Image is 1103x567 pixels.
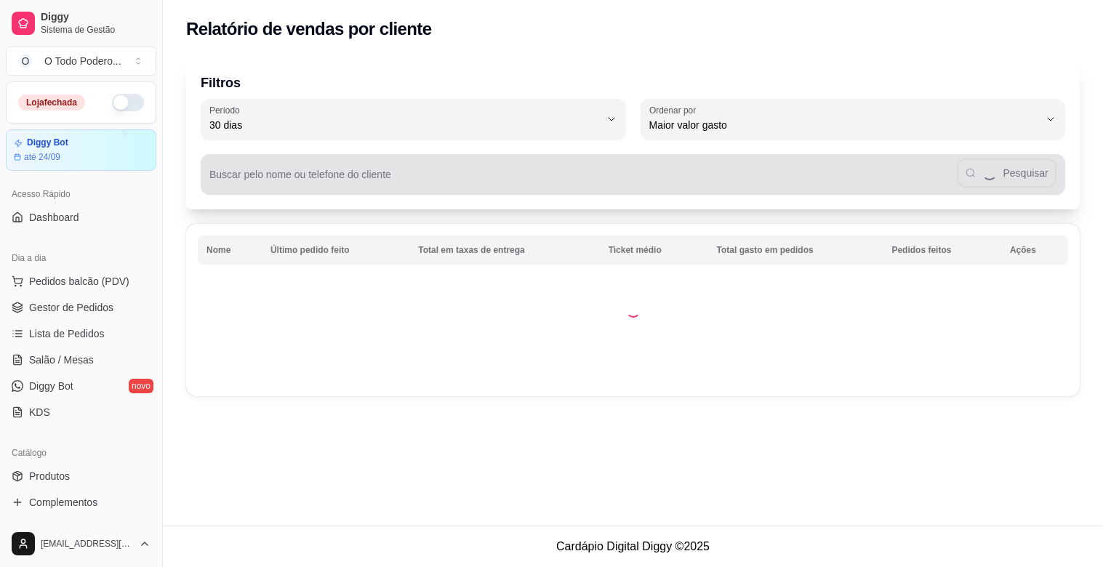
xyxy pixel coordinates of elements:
[112,94,144,111] button: Alterar Status
[209,104,244,116] label: Período
[18,54,33,68] span: O
[29,379,73,393] span: Diggy Bot
[6,465,156,488] a: Produtos
[6,246,156,270] div: Dia a dia
[29,353,94,367] span: Salão / Mesas
[209,118,600,132] span: 30 dias
[6,296,156,319] a: Gestor de Pedidos
[186,17,432,41] h2: Relatório de vendas por cliente
[27,137,68,148] article: Diggy Bot
[29,300,113,315] span: Gestor de Pedidos
[641,99,1066,140] button: Ordenar porMaior valor gasto
[29,210,79,225] span: Dashboard
[6,6,156,41] a: DiggySistema de Gestão
[6,526,156,561] button: [EMAIL_ADDRESS][DOMAIN_NAME]
[6,401,156,424] a: KDS
[29,326,105,341] span: Lista de Pedidos
[6,270,156,293] button: Pedidos balcão (PDV)
[649,118,1040,132] span: Maior valor gasto
[6,441,156,465] div: Catálogo
[6,206,156,229] a: Dashboard
[44,54,121,68] div: O Todo Podero ...
[649,104,701,116] label: Ordenar por
[201,99,626,140] button: Período30 dias
[6,374,156,398] a: Diggy Botnovo
[209,173,957,188] input: Buscar pelo nome ou telefone do cliente
[29,469,70,483] span: Produtos
[6,182,156,206] div: Acesso Rápido
[18,94,85,110] div: Loja fechada
[41,24,151,36] span: Sistema de Gestão
[29,274,129,289] span: Pedidos balcão (PDV)
[626,303,641,318] div: Loading
[41,11,151,24] span: Diggy
[6,322,156,345] a: Lista de Pedidos
[201,73,1065,93] p: Filtros
[6,129,156,171] a: Diggy Botaté 24/09
[41,538,133,550] span: [EMAIL_ADDRESS][DOMAIN_NAME]
[6,491,156,514] a: Complementos
[163,526,1103,567] footer: Cardápio Digital Diggy © 2025
[29,495,97,510] span: Complementos
[6,348,156,371] a: Salão / Mesas
[24,151,60,163] article: até 24/09
[29,405,50,419] span: KDS
[6,47,156,76] button: Select a team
